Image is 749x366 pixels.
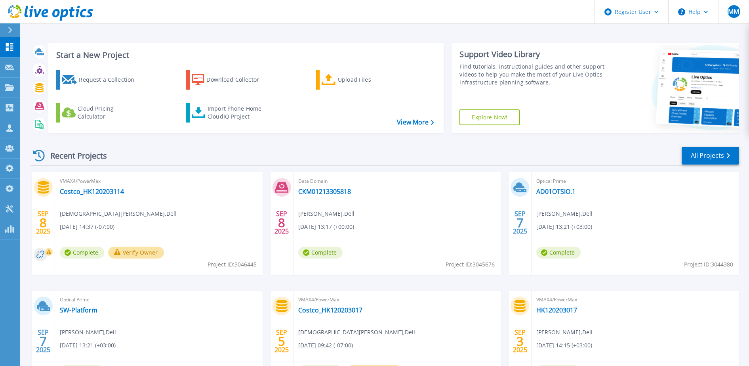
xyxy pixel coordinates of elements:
[536,209,593,218] span: [PERSON_NAME] , Dell
[56,51,434,59] h3: Start a New Project
[60,209,177,218] span: [DEMOGRAPHIC_DATA][PERSON_NAME] , Dell
[60,328,116,337] span: [PERSON_NAME] , Dell
[40,338,47,345] span: 7
[36,208,51,237] div: SEP 2025
[459,109,520,125] a: Explore Now!
[108,247,164,259] button: Verify Owner
[274,327,289,356] div: SEP 2025
[338,72,401,88] div: Upload Files
[60,177,258,186] span: VMAX4/PowerMax
[536,222,592,231] span: [DATE] 13:21 (+03:00)
[298,209,354,218] span: [PERSON_NAME] , Dell
[298,247,343,259] span: Complete
[208,105,269,121] div: Import Phone Home CloudIQ Project
[682,147,739,165] a: All Projects
[60,247,104,259] span: Complete
[397,119,434,126] a: View More
[60,341,116,350] span: [DATE] 13:21 (+03:00)
[56,103,145,123] a: Cloud Pricing Calculator
[536,188,576,195] a: AD01OTSIO.1
[516,219,524,226] span: 7
[79,72,142,88] div: Request a Collection
[78,105,141,121] div: Cloud Pricing Calculator
[459,63,606,86] div: Find tutorials, instructional guides and other support videos to help you make the most of your L...
[278,219,285,226] span: 8
[60,295,258,304] span: Optical Prime
[298,328,415,337] span: [DEMOGRAPHIC_DATA][PERSON_NAME] , Dell
[536,177,734,186] span: Optical Prime
[446,260,495,269] span: Project ID: 3045676
[298,295,496,304] span: VMAX4/PowerMax
[316,70,404,90] a: Upload Files
[516,338,524,345] span: 3
[60,222,114,231] span: [DATE] 14:37 (-07:00)
[278,338,285,345] span: 5
[298,341,353,350] span: [DATE] 09:42 (-07:00)
[536,247,581,259] span: Complete
[30,146,118,165] div: Recent Projects
[186,70,274,90] a: Download Collector
[36,327,51,356] div: SEP 2025
[728,8,739,15] span: MM
[536,328,593,337] span: [PERSON_NAME] , Dell
[60,188,124,195] a: Costco_HK120203114
[684,260,733,269] span: Project ID: 3044380
[60,306,97,314] a: SW-Platform
[536,341,592,350] span: [DATE] 14:15 (+03:00)
[274,208,289,237] div: SEP 2025
[298,177,496,186] span: Data Domain
[40,219,47,226] span: 8
[536,306,577,314] a: HK120203017
[513,327,528,356] div: SEP 2025
[208,260,257,269] span: Project ID: 3046445
[459,49,606,59] div: Support Video Library
[536,295,734,304] span: VMAX4/PowerMax
[206,72,270,88] div: Download Collector
[56,70,145,90] a: Request a Collection
[298,306,362,314] a: Costco_HK120203017
[298,222,354,231] span: [DATE] 13:17 (+00:00)
[298,188,351,195] a: CKM01213305818
[513,208,528,237] div: SEP 2025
